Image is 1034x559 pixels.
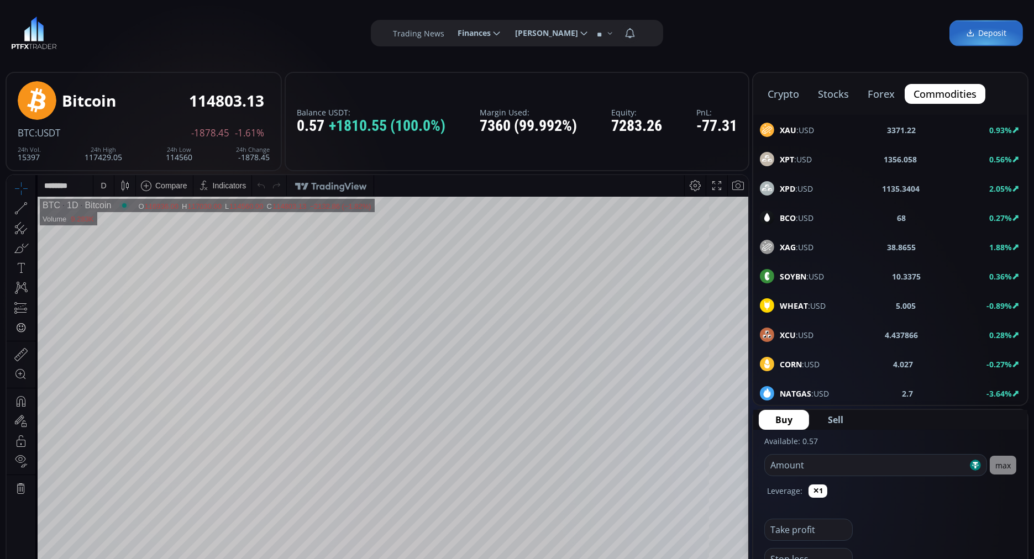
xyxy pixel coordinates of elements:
span: :USD [780,300,826,312]
div: 117030.00 [181,27,214,35]
b: 2.05% [989,183,1012,194]
div: Toggle Percentage [684,439,699,460]
div: 5d [109,445,118,453]
span: -1.61% [235,128,264,138]
button: Buy [759,410,809,430]
div: Indicators [206,6,240,15]
span: Buy [775,413,792,426]
div: 1m [90,445,101,453]
b: NATGAS [780,388,811,399]
b: 0.93% [989,125,1012,135]
span: :USD [780,329,813,341]
b: 0.28% [989,330,1012,340]
b: XPD [780,183,795,194]
div: H [175,27,181,35]
div: 114803.13 [266,27,300,35]
b: 4.027 [893,358,913,370]
span: -1878.45 [191,128,229,138]
div: Market open [113,25,123,35]
label: Equity: [611,108,662,117]
b: SOYBN [780,271,806,282]
div: Toggle Auto Scale [717,439,740,460]
span: [PERSON_NAME] [507,22,578,44]
label: Margin Used: [480,108,577,117]
button: ✕1 [809,484,827,498]
b: -3.64% [986,388,1012,399]
b: 1.88% [989,242,1012,252]
span: Deposit [966,28,1006,39]
div: Bitcoin [62,92,116,109]
span: +1810.55 (100.0%) [329,118,445,135]
button: forex [859,84,904,104]
label: Trading News [393,28,444,39]
b: 3371.22 [888,124,916,136]
div: 9.283K [64,40,87,48]
div: 116936.00 [138,27,172,35]
b: -0.89% [986,300,1012,311]
div: 24h Vol. [18,146,41,153]
div: 1D [54,25,71,35]
div: 3m [72,445,82,453]
b: CORN [780,359,802,370]
div: Go to [148,439,166,460]
div: -77.31 [696,118,737,135]
div: 15397 [18,146,41,161]
button: stocks [809,84,858,104]
b: XPT [780,154,794,165]
span: BTC [18,126,35,139]
button: 16:08:46 (UTC) [612,439,673,460]
a: Deposit [949,20,1023,46]
label: Available: 0.57 [764,436,818,446]
div: Compare [149,6,181,15]
span: :USD [780,212,813,224]
div: 7360 (99.992%) [480,118,577,135]
div: BTC [36,25,54,35]
div: D [94,6,99,15]
span: :USD [780,271,824,282]
b: 0.56% [989,154,1012,165]
span: :USD [780,358,820,370]
div: C [260,27,266,35]
div: 114803.13 [189,92,264,109]
div: 117429.05 [85,146,122,161]
div: auto [721,445,736,453]
span: :USD [780,183,813,194]
span: :USD [780,241,813,253]
b: 68 [897,212,906,224]
b: XAU [780,125,796,135]
span: 16:08:46 (UTC) [616,445,669,453]
label: PnL: [696,108,737,117]
b: 0.27% [989,213,1012,223]
b: 2.7 [902,388,914,399]
div:  [10,147,19,158]
div: −2132.86 (−1.82%) [303,27,364,35]
label: Balance USDT: [297,108,445,117]
b: XCU [780,330,796,340]
div: 24h Change [236,146,270,153]
span: Sell [828,413,843,426]
span: :USD [780,388,829,399]
div: 0.57 [297,118,445,135]
div: 5y [40,445,48,453]
b: 5.005 [896,300,916,312]
div: 1y [56,445,64,453]
div: 7283.26 [611,118,662,135]
div: Hide Drawings Toolbar [25,413,30,428]
span: :USD [780,154,812,165]
b: BCO [780,213,796,223]
span: :USD [780,124,814,136]
img: LOGO [11,17,57,50]
div: log [703,445,713,453]
label: Leverage: [767,485,802,497]
div: L [218,27,223,35]
b: 1135.3404 [883,183,920,194]
div: 1d [125,445,134,453]
button: commodities [905,84,985,104]
div: 24h Low [166,146,192,153]
b: WHEAT [780,300,808,311]
div: O [132,27,138,35]
b: XAG [780,242,796,252]
div: Bitcoin [71,25,104,35]
button: crypto [759,84,808,104]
